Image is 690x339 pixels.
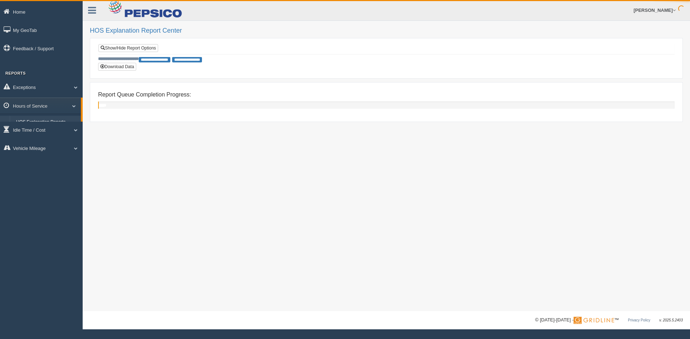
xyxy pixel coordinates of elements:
h2: HOS Explanation Report Center [90,27,683,34]
img: Gridline [574,317,614,324]
button: Download Data [98,63,136,71]
span: v. 2025.5.2403 [659,318,683,322]
a: Show/Hide Report Options [98,44,158,52]
h4: Report Queue Completion Progress: [98,91,675,98]
a: HOS Explanation Reports [13,116,81,129]
div: © [DATE]-[DATE] - ™ [535,316,683,324]
a: Privacy Policy [628,318,650,322]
